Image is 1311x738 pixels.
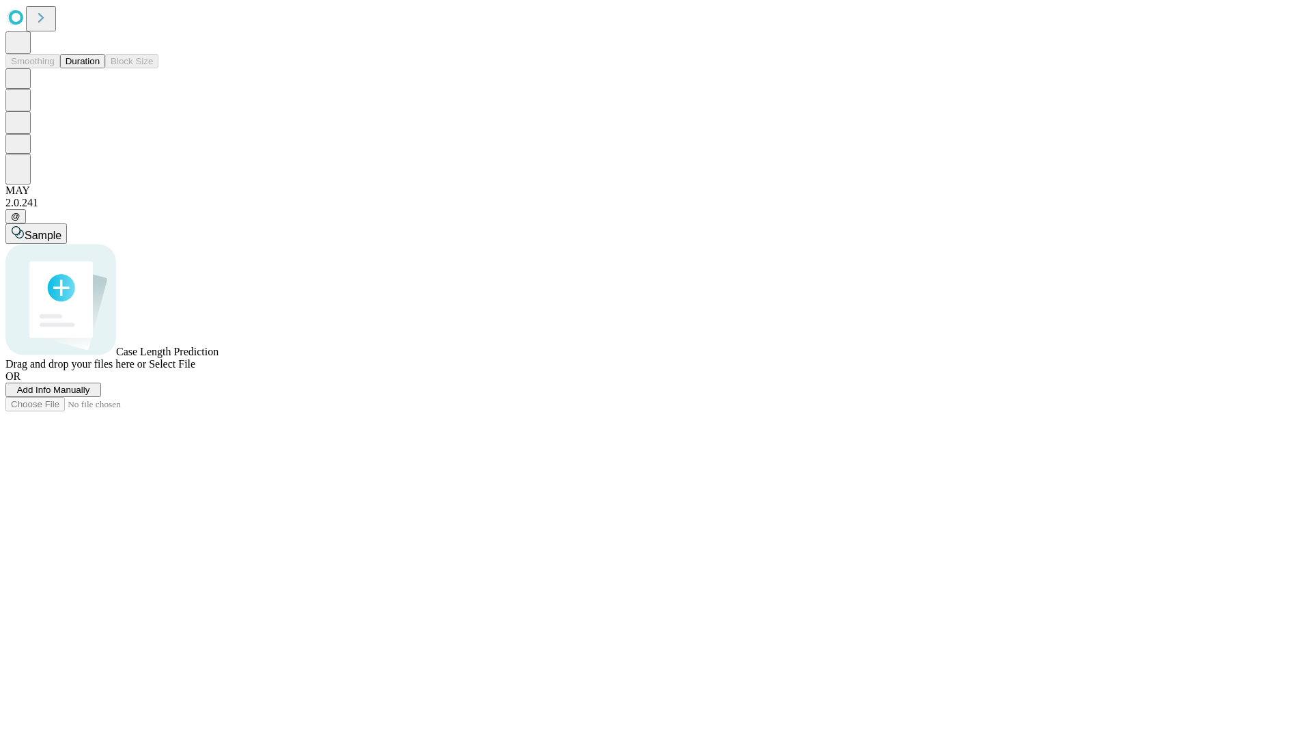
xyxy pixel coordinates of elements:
[25,230,61,241] span: Sample
[105,54,158,68] button: Block Size
[5,184,1306,197] div: MAY
[116,346,218,357] span: Case Length Prediction
[5,197,1306,209] div: 2.0.241
[60,54,105,68] button: Duration
[5,383,101,397] button: Add Info Manually
[11,211,20,221] span: @
[5,209,26,223] button: @
[5,358,146,370] span: Drag and drop your files here or
[17,385,90,395] span: Add Info Manually
[5,223,67,244] button: Sample
[149,358,195,370] span: Select File
[5,54,60,68] button: Smoothing
[5,370,20,382] span: OR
